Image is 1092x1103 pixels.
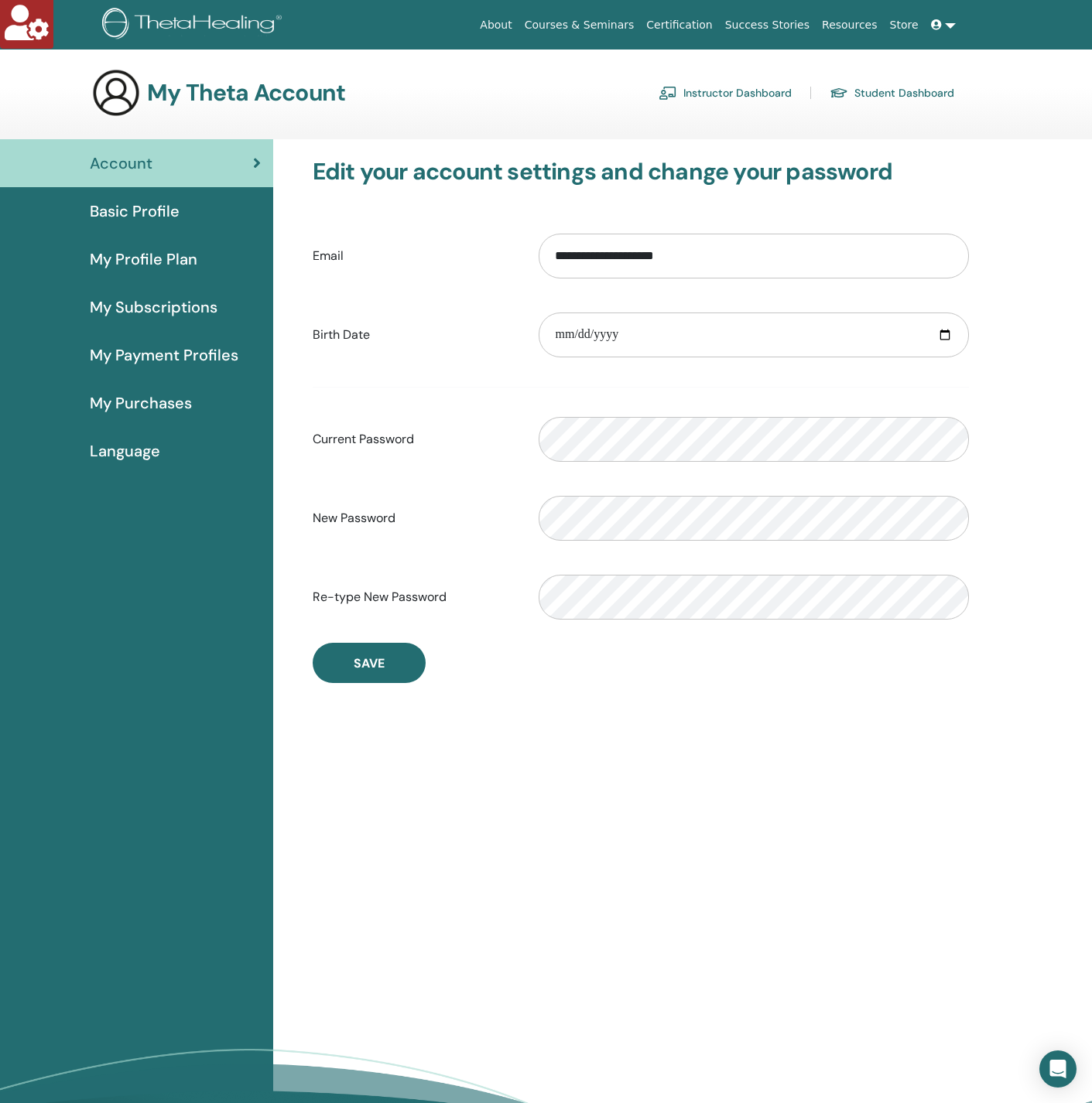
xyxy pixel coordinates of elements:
[90,295,217,319] span: My Subscriptions
[90,391,192,415] span: My Purchases
[659,86,677,100] img: chalkboard-teacher.svg
[90,152,152,175] span: Account
[90,200,180,223] span: Basic Profile
[301,241,528,271] label: Email
[301,425,528,454] label: Current Password
[313,158,969,186] h3: Edit your account settings and change your password
[474,11,518,39] a: About
[816,11,884,39] a: Resources
[301,320,528,350] label: Birth Date
[102,8,287,43] img: logo.png
[640,11,718,39] a: Certification
[313,643,426,683] button: Save
[147,79,345,107] h3: My Theta Account
[90,439,160,463] span: Language
[90,343,238,367] span: My Payment Profiles
[301,504,528,533] label: New Password
[519,11,641,39] a: Courses & Seminars
[91,68,141,118] img: generic-user-icon.jpg
[1039,1050,1077,1088] div: Open Intercom Messenger
[719,11,816,39] a: Success Stories
[90,248,197,271] span: My Profile Plan
[354,655,385,671] span: Save
[659,80,792,105] a: Instructor Dashboard
[830,80,954,105] a: Student Dashboard
[884,11,925,39] a: Store
[830,87,848,100] img: graduation-cap.svg
[301,582,528,612] label: Re-type New Password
